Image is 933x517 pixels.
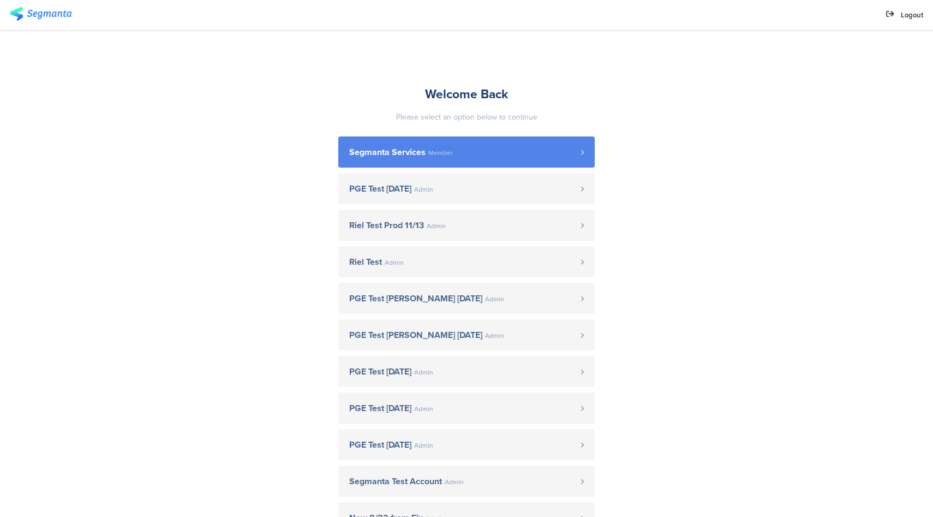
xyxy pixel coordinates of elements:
[445,479,464,485] span: Admin
[338,210,595,241] a: Riel Test Prod 11/13 Admin
[349,477,442,486] span: Segmanta Test Account
[338,466,595,497] a: Segmanta Test Account Admin
[338,85,595,103] div: Welcome Back
[338,356,595,387] a: PGE Test [DATE] Admin
[414,406,433,412] span: Admin
[427,223,446,229] span: Admin
[901,10,923,20] span: Logout
[338,246,595,277] a: Riel Test Admin
[349,258,382,266] span: Riel Test
[349,404,411,413] span: PGE Test [DATE]
[349,331,482,340] span: PGE Test [PERSON_NAME] [DATE]
[10,7,71,21] img: segmanta logo
[485,296,504,302] span: Admin
[338,393,595,424] a: PGE Test [DATE] Admin
[428,150,453,156] span: Member
[349,367,411,376] span: PGE Test [DATE]
[338,136,595,168] a: Segmanta Services Member
[414,442,433,449] span: Admin
[349,441,411,449] span: PGE Test [DATE]
[414,186,433,193] span: Admin
[349,148,426,157] span: Segmanta Services
[349,221,424,230] span: Riel Test Prod 11/13
[338,429,595,460] a: PGE Test [DATE] Admin
[338,111,595,123] div: Please select an option below to continue
[338,283,595,314] a: PGE Test [PERSON_NAME] [DATE] Admin
[385,259,404,266] span: Admin
[349,185,411,193] span: PGE Test [DATE]
[338,319,595,350] a: PGE Test [PERSON_NAME] [DATE] Admin
[485,332,504,339] span: Admin
[349,294,482,303] span: PGE Test [PERSON_NAME] [DATE]
[414,369,433,376] span: Admin
[338,173,595,204] a: PGE Test [DATE] Admin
